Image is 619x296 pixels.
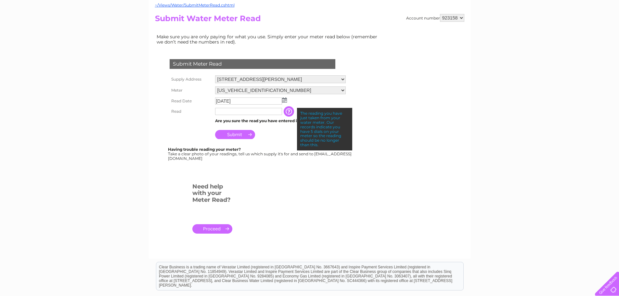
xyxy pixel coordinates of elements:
[505,28,517,32] a: Water
[156,4,463,32] div: Clear Business is a trading name of Verastar Limited (registered in [GEOGRAPHIC_DATA] No. 3667643...
[168,147,241,152] b: Having trouble reading your meter?
[297,108,352,150] div: The reading you have just taken from your water meter. Our records indicate you have 5 dials on y...
[539,28,559,32] a: Telecoms
[562,28,572,32] a: Blog
[406,14,464,22] div: Account number
[170,59,335,69] div: Submit Meter Read
[22,17,55,37] img: logo.png
[155,14,464,26] h2: Submit Water Meter Read
[168,106,213,117] th: Read
[496,3,541,11] a: 0333 014 3131
[213,117,347,125] td: Are you sure the read you have entered is correct?
[284,106,295,117] input: Information
[576,28,592,32] a: Contact
[155,32,382,46] td: Make sure you are only paying for what you use. Simply enter your meter read below (remember we d...
[215,130,255,139] input: Submit
[168,85,213,96] th: Meter
[192,182,232,207] h3: Need help with your Meter Read?
[598,28,613,32] a: Log out
[168,74,213,85] th: Supply Address
[192,224,232,234] a: .
[168,147,353,161] div: Take a clear photo of your readings, tell us which supply it's for and send to [EMAIL_ADDRESS][DO...
[282,97,287,103] img: ...
[168,96,213,106] th: Read Date
[155,3,235,7] a: ~/Views/Water/SubmitMeterRead.cshtml
[521,28,535,32] a: Energy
